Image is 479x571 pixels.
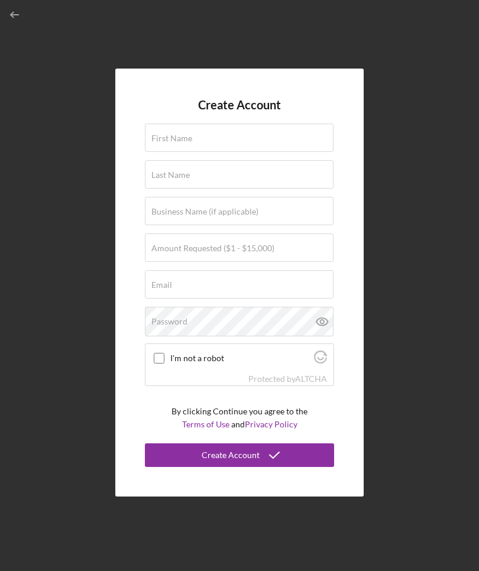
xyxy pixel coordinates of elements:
[151,280,172,290] label: Email
[182,419,229,429] a: Terms of Use
[245,419,297,429] a: Privacy Policy
[198,98,281,112] h4: Create Account
[248,374,327,384] div: Protected by
[151,170,190,180] label: Last Name
[171,405,308,432] p: By clicking Continue you agree to the and
[151,134,192,143] label: First Name
[314,355,327,365] a: Visit Altcha.org
[170,353,310,363] label: I'm not a robot
[145,443,334,467] button: Create Account
[151,207,258,216] label: Business Name (if applicable)
[295,374,327,384] a: Visit Altcha.org
[151,244,274,253] label: Amount Requested ($1 - $15,000)
[202,443,260,467] div: Create Account
[151,317,187,326] label: Password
